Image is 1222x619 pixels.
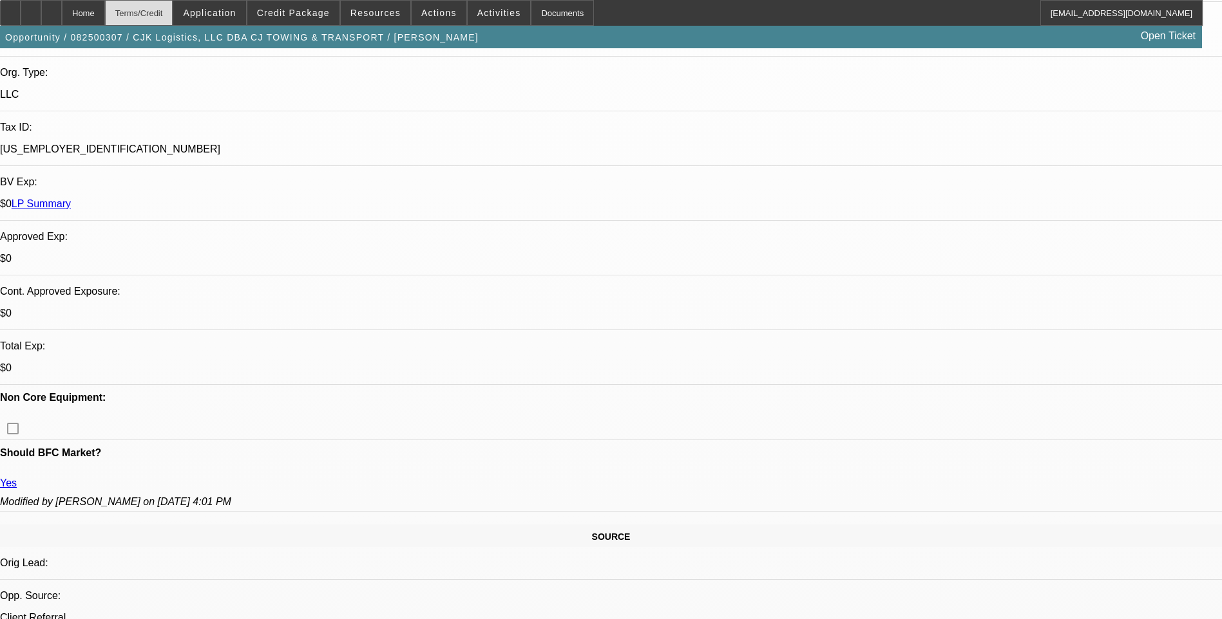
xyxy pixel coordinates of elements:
[350,8,401,18] span: Resources
[1136,25,1201,47] a: Open Ticket
[12,198,71,209] a: LP Summary
[341,1,410,25] button: Resources
[5,32,479,42] span: Opportunity / 082500307 / CJK Logistics, LLC DBA CJ TOWING & TRANSPORT / [PERSON_NAME]
[183,8,236,18] span: Application
[412,1,466,25] button: Actions
[477,8,521,18] span: Activities
[173,1,245,25] button: Application
[247,1,339,25] button: Credit Package
[592,531,631,542] span: SOURCE
[257,8,330,18] span: Credit Package
[468,1,531,25] button: Activities
[421,8,457,18] span: Actions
